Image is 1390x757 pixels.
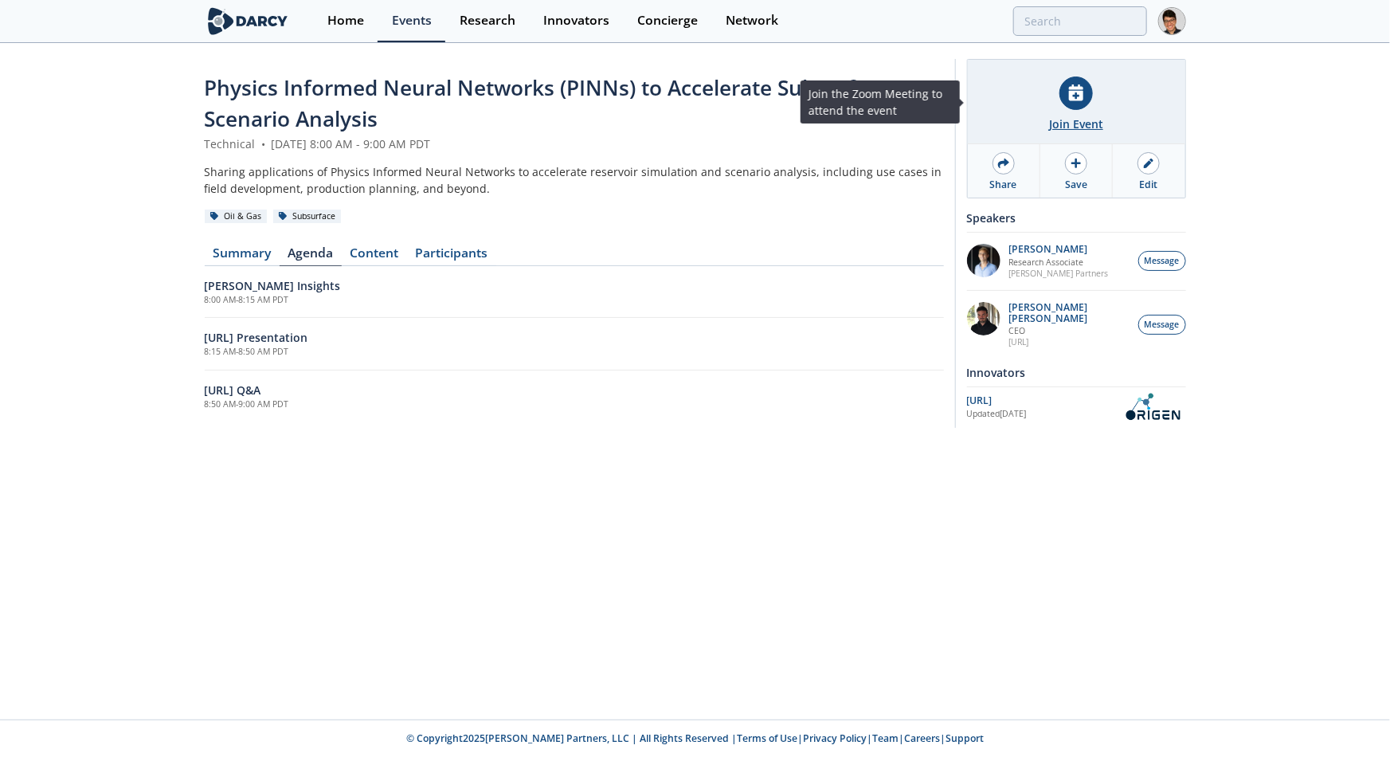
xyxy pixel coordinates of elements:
[1008,257,1108,268] p: Research Associate
[1113,144,1184,198] a: Edit
[205,277,944,294] h6: [PERSON_NAME] Insights
[280,247,342,266] a: Agenda
[1013,6,1147,36] input: Advanced Search
[990,178,1017,192] div: Share
[205,73,891,133] span: Physics Informed Neural Networks (PINNs) to Accelerate Subsurface Scenario Analysis
[1145,319,1180,331] span: Message
[460,14,515,27] div: Research
[205,346,944,359] h5: 8:15 AM - 8:50 AM PDT
[273,210,342,224] div: Subsurface
[1158,7,1186,35] img: Profile
[205,398,944,411] h5: 8:50 AM - 9:00 AM PDT
[967,408,1119,421] div: Updated [DATE]
[803,732,867,745] a: Privacy Policy
[1138,315,1186,335] button: Message
[106,732,1285,746] p: © Copyright 2025 [PERSON_NAME] Partners, LLC | All Rights Reserved | | | | |
[1140,178,1158,192] div: Edit
[543,14,609,27] div: Innovators
[342,247,407,266] a: Content
[205,329,944,346] h6: [URL] Presentation
[967,393,1186,421] a: [URL] Updated[DATE] OriGen.AI
[946,732,984,745] a: Support
[1138,251,1186,271] button: Message
[1008,325,1130,336] p: CEO
[327,14,364,27] div: Home
[1049,116,1103,132] div: Join Event
[205,135,944,152] div: Technical [DATE] 8:00 AM - 9:00 AM PDT
[392,14,432,27] div: Events
[205,294,944,307] h5: 8:00 AM - 8:15 AM PDT
[1008,336,1130,347] p: [URL]
[1145,255,1180,268] span: Message
[259,136,268,151] span: •
[1008,244,1108,255] p: [PERSON_NAME]
[967,302,1000,335] img: 20112e9a-1f67-404a-878c-a26f1c79f5da
[1119,393,1186,421] img: OriGen.AI
[205,247,280,266] a: Summary
[205,7,292,35] img: logo-wide.svg
[637,14,698,27] div: Concierge
[1008,268,1108,279] p: [PERSON_NAME] Partners
[967,359,1186,386] div: Innovators
[407,247,496,266] a: Participants
[1065,178,1087,192] div: Save
[1008,302,1130,324] p: [PERSON_NAME] [PERSON_NAME]
[872,732,899,745] a: Team
[967,394,1119,408] div: [URL]
[737,732,797,745] a: Terms of Use
[904,732,940,745] a: Careers
[967,244,1000,277] img: 1EXUV5ipS3aUf9wnAL7U
[726,14,778,27] div: Network
[205,382,944,398] h6: [URL] Q&A
[967,204,1186,232] div: Speakers
[205,163,944,197] div: Sharing applications of Physics Informed Neural Networks to accelerate reservoir simulation and s...
[205,210,268,224] div: Oil & Gas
